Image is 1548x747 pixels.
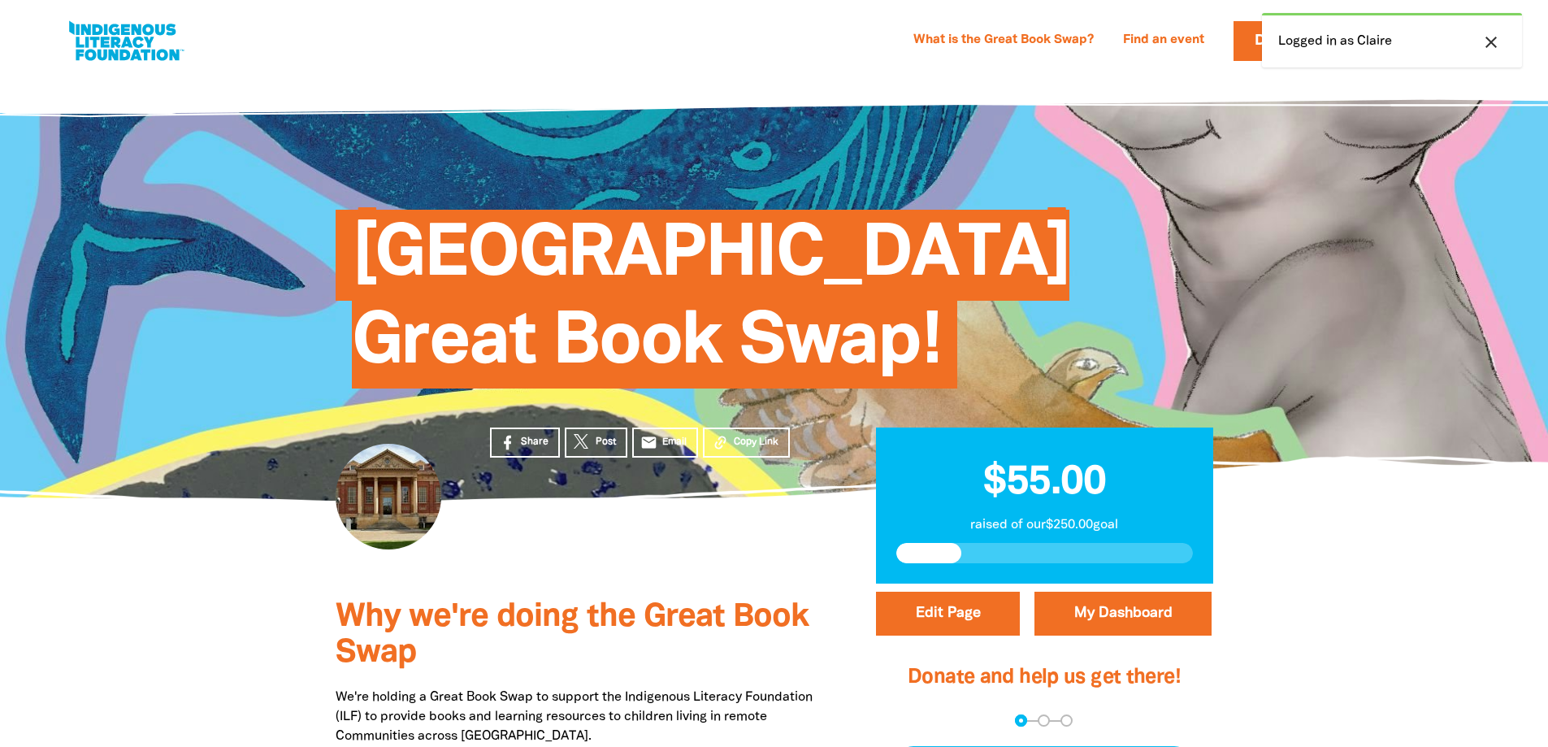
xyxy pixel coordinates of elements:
[1015,714,1027,727] button: Navigate to step 1 of 3 to enter your donation amount
[896,515,1193,535] p: raised of our $250.00 goal
[876,592,1020,636] button: Edit Page
[336,602,809,668] span: Why we're doing the Great Book Swap
[1234,21,1336,61] a: Donate
[904,28,1104,54] a: What is the Great Book Swap?
[640,434,657,451] i: email
[632,428,699,458] a: emailEmail
[662,435,687,450] span: Email
[352,222,1070,389] span: [GEOGRAPHIC_DATA] Great Book Swap!
[703,428,790,458] button: Copy Link
[983,464,1106,502] span: $55.00
[734,435,778,450] span: Copy Link
[565,428,627,458] a: Post
[1481,33,1501,52] i: close
[908,668,1181,687] span: Donate and help us get there!
[490,428,560,458] a: Share
[596,435,616,450] span: Post
[1038,714,1050,727] button: Navigate to step 2 of 3 to enter your details
[1034,592,1212,636] a: My Dashboard
[1476,32,1506,53] button: close
[1060,714,1073,727] button: Navigate to step 3 of 3 to enter your payment details
[521,435,549,450] span: Share
[1113,28,1214,54] a: Find an event
[1262,13,1522,67] div: Logged in as Claire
